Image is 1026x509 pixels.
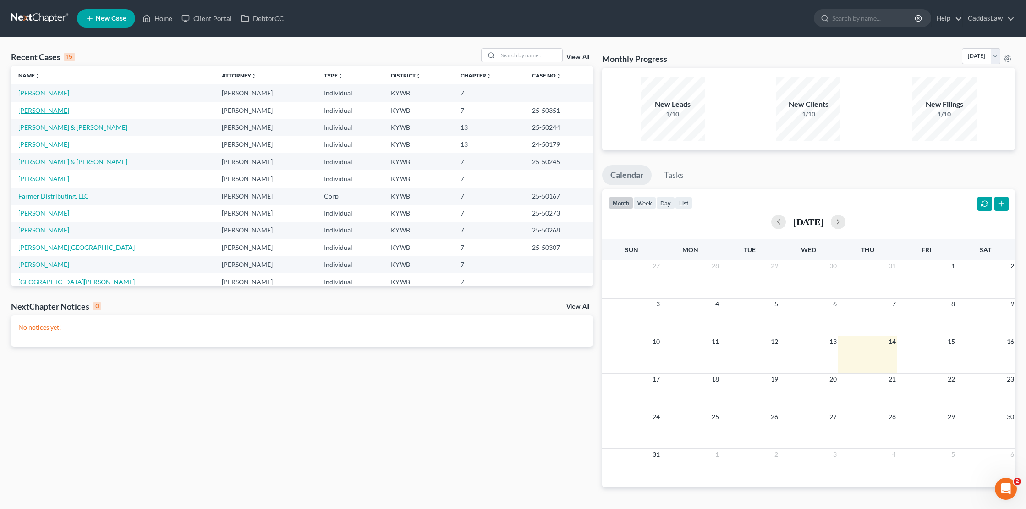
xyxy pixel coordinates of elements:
input: Search by name... [498,49,562,62]
div: NextChapter Notices [11,301,101,312]
td: [PERSON_NAME] [214,102,316,119]
span: 29 [947,411,956,422]
td: 25-50167 [525,188,593,205]
td: Individual [317,153,384,170]
span: 6 [832,299,838,310]
i: unfold_more [556,73,561,79]
td: [PERSON_NAME] [214,222,316,239]
td: [PERSON_NAME] [214,170,316,187]
span: 24 [652,411,661,422]
td: KYWB [384,153,453,170]
span: Sun [625,246,638,254]
span: 2 [1014,478,1021,485]
td: 25-50351 [525,102,593,119]
td: 25-50307 [525,239,593,256]
span: Wed [801,246,816,254]
td: KYWB [384,188,453,205]
td: Corp [317,188,384,205]
span: 26 [770,411,779,422]
div: 1/10 [912,110,977,119]
a: [PERSON_NAME] [18,209,69,217]
a: [PERSON_NAME] [18,106,69,114]
span: 30 [1006,411,1015,422]
td: 25-50273 [525,205,593,221]
a: [GEOGRAPHIC_DATA][PERSON_NAME] [18,278,135,286]
td: Individual [317,273,384,290]
span: 17 [652,374,661,385]
a: DebtorCC [236,10,288,27]
a: Client Portal [177,10,236,27]
span: 11 [711,336,720,347]
td: 7 [453,102,524,119]
a: Nameunfold_more [18,72,40,79]
h3: Monthly Progress [602,53,667,64]
div: Recent Cases [11,51,75,62]
td: Individual [317,84,384,101]
span: 25 [711,411,720,422]
span: 23 [1006,374,1015,385]
a: Tasks [656,165,692,185]
span: 10 [652,336,661,347]
span: 28 [711,260,720,271]
td: KYWB [384,119,453,136]
span: 7 [891,299,897,310]
td: KYWB [384,102,453,119]
td: KYWB [384,170,453,187]
td: 24-50179 [525,136,593,153]
div: 1/10 [776,110,840,119]
td: 25-50245 [525,153,593,170]
td: [PERSON_NAME] [214,84,316,101]
button: month [609,197,633,209]
td: KYWB [384,222,453,239]
span: 12 [770,336,779,347]
span: 4 [714,299,720,310]
span: 5 [950,449,956,460]
td: 7 [453,222,524,239]
a: View All [566,304,589,310]
td: Individual [317,256,384,273]
span: Fri [922,246,931,254]
td: 25-50268 [525,222,593,239]
span: 5 [774,299,779,310]
i: unfold_more [486,73,492,79]
span: 20 [828,374,838,385]
span: 18 [711,374,720,385]
i: unfold_more [251,73,257,79]
td: [PERSON_NAME] [214,205,316,221]
button: list [675,197,692,209]
span: New Case [96,15,126,22]
td: [PERSON_NAME] [214,273,316,290]
input: Search by name... [832,10,916,27]
a: [PERSON_NAME] & [PERSON_NAME] [18,158,127,166]
span: Tue [744,246,756,254]
td: 7 [453,153,524,170]
i: unfold_more [416,73,421,79]
a: Chapterunfold_more [461,72,492,79]
span: 2 [774,449,779,460]
a: Farmer Distributing, LLC [18,192,89,200]
td: KYWB [384,273,453,290]
span: Mon [682,246,698,254]
a: [PERSON_NAME] [18,226,69,234]
span: 21 [888,374,897,385]
a: Attorneyunfold_more [222,72,257,79]
a: Home [138,10,177,27]
td: 7 [453,170,524,187]
a: Typeunfold_more [324,72,343,79]
button: week [633,197,656,209]
a: [PERSON_NAME] [18,140,69,148]
td: Individual [317,119,384,136]
h2: [DATE] [793,217,823,227]
i: unfold_more [338,73,343,79]
td: KYWB [384,239,453,256]
a: View All [566,54,589,61]
a: Districtunfold_more [391,72,421,79]
td: Individual [317,136,384,153]
a: [PERSON_NAME] [18,260,69,268]
td: 7 [453,273,524,290]
span: 19 [770,374,779,385]
span: Sat [980,246,991,254]
td: KYWB [384,136,453,153]
span: 1 [950,260,956,271]
i: unfold_more [35,73,40,79]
